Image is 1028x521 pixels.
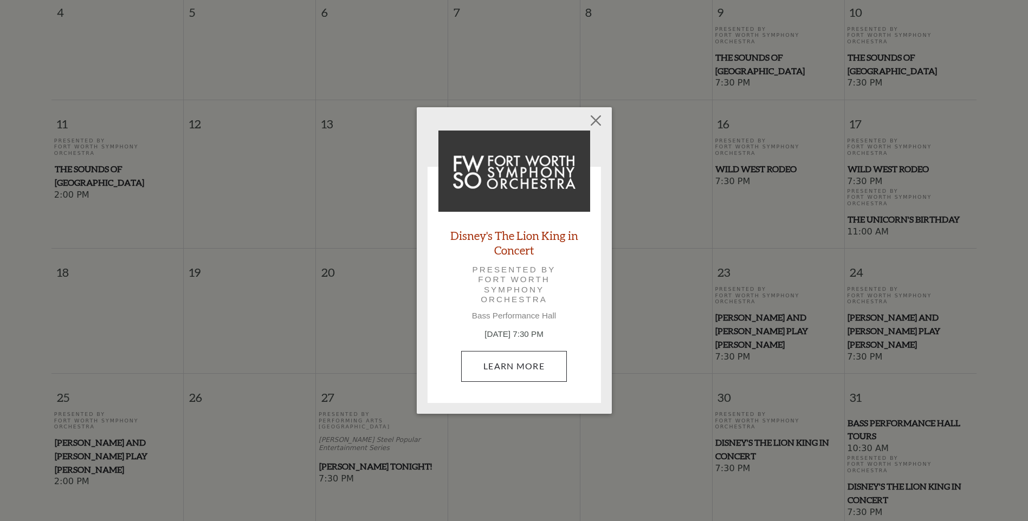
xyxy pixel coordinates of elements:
[454,265,575,304] p: Presented by Fort Worth Symphony Orchestra
[438,328,590,341] p: [DATE] 7:30 PM
[438,131,590,212] img: Disney's The Lion King in Concert
[461,351,567,381] a: Learn More
[585,110,606,131] button: Close
[438,311,590,321] p: Bass Performance Hall
[438,228,590,257] a: Disney's The Lion King in Concert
